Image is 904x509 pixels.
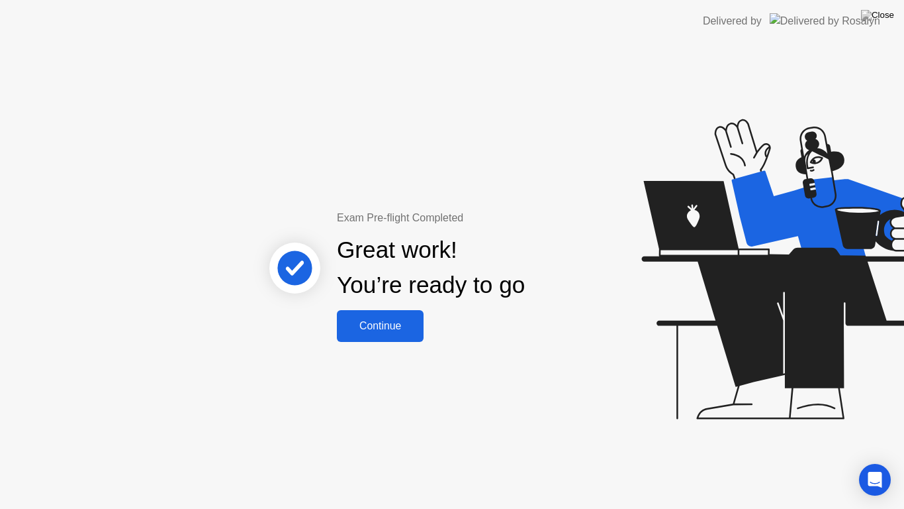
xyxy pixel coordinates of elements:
[859,464,891,496] div: Open Intercom Messenger
[337,310,424,342] button: Continue
[337,233,525,303] div: Great work! You’re ready to go
[703,13,762,29] div: Delivered by
[337,210,610,226] div: Exam Pre-flight Completed
[341,320,420,332] div: Continue
[770,13,880,28] img: Delivered by Rosalyn
[861,10,894,21] img: Close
